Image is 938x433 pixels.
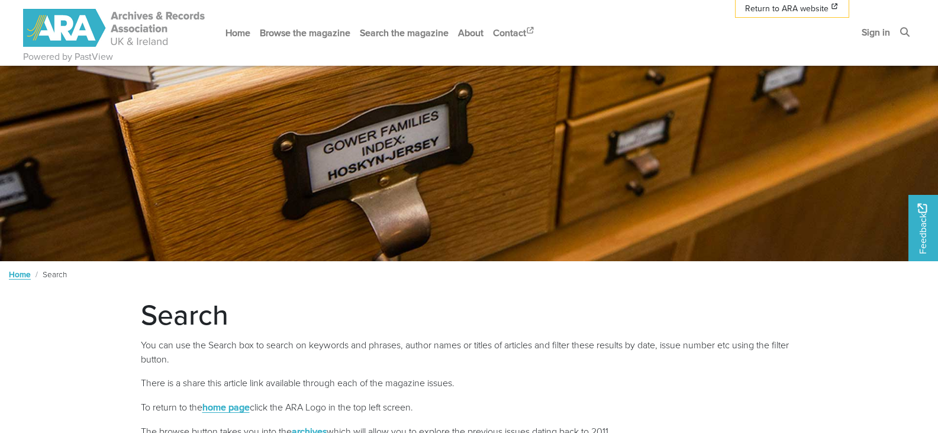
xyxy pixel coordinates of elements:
[43,268,67,280] span: Search
[908,195,938,261] a: Would you like to provide feedback?
[745,2,829,15] span: Return to ARA website
[23,9,207,47] img: ARA - ARC Magazine | Powered by PastView
[141,297,798,332] h1: Search
[453,17,488,49] a: About
[141,338,798,367] p: You can use the Search box to search on keywords and phrases, author names or titles of articles ...
[202,400,250,413] a: home page
[221,17,255,49] a: Home
[916,203,930,254] span: Feedback
[23,50,113,64] a: Powered by PastView
[9,268,31,280] a: Home
[23,2,207,54] a: ARA - ARC Magazine | Powered by PastView logo
[141,400,798,415] p: To return to the click the ARA Logo in the top left screen.
[857,17,895,48] a: Sign in
[355,17,453,49] a: Search the magazine
[141,376,798,390] p: There is a share this article link available through each of the magazine issues.
[488,17,540,49] a: Contact
[255,17,355,49] a: Browse the magazine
